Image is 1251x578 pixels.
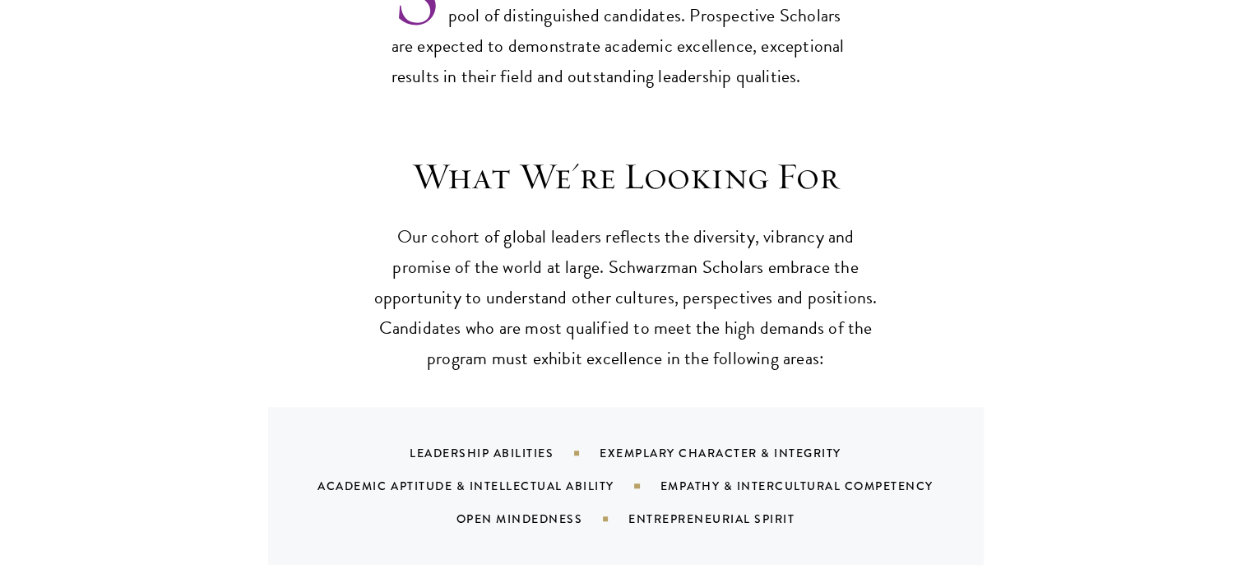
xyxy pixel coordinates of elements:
[456,511,629,527] div: Open Mindedness
[600,445,883,461] div: Exemplary Character & Integrity
[410,445,600,461] div: Leadership Abilities
[660,478,975,494] div: Empathy & Intercultural Competency
[371,222,881,374] p: Our cohort of global leaders reflects the diversity, vibrancy and promise of the world at large. ...
[317,478,660,494] div: Academic Aptitude & Intellectual Ability
[628,511,836,527] div: Entrepreneurial Spirit
[371,154,881,200] h3: What We're Looking For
